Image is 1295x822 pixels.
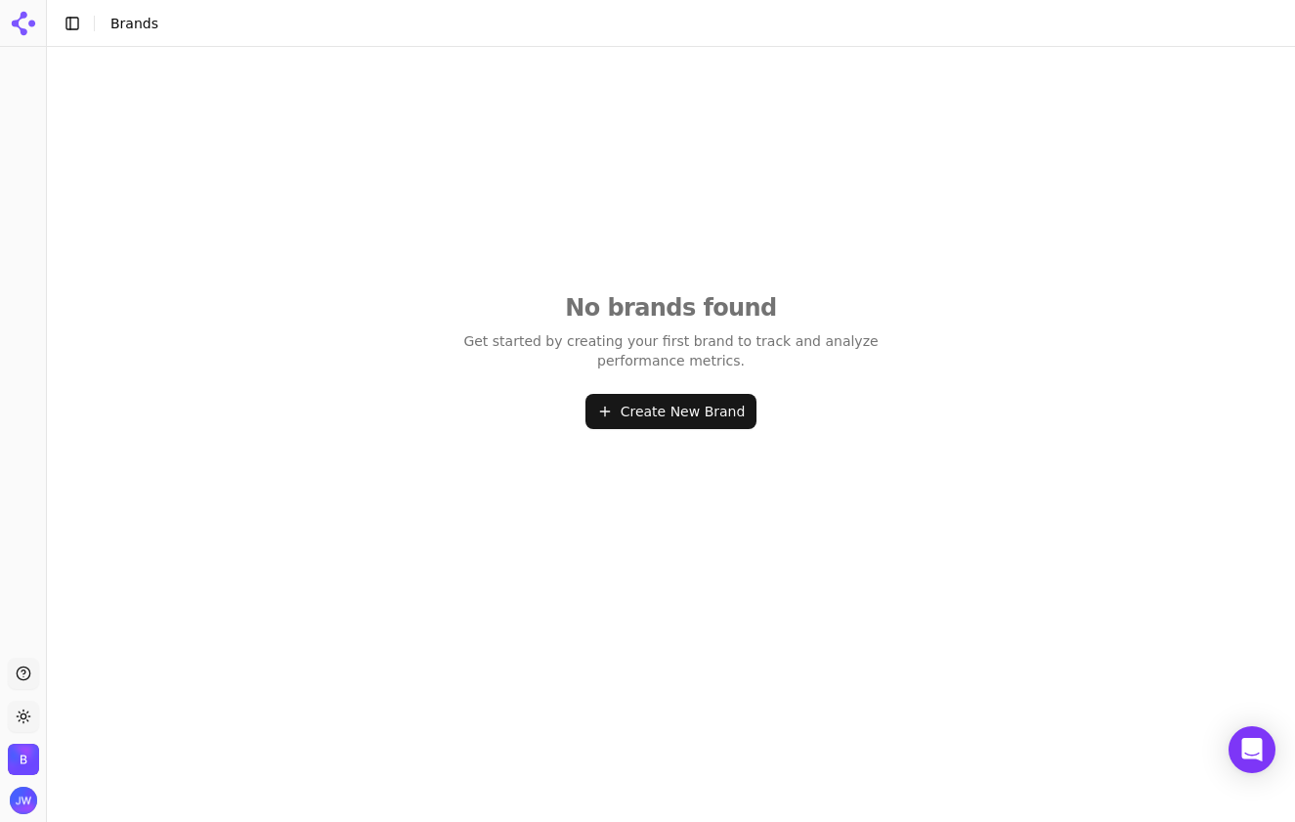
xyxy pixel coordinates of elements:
[585,394,757,429] button: Create New Brand
[453,331,890,370] p: Get started by creating your first brand to track and analyze performance metrics.
[10,787,37,814] button: Open user button
[8,744,39,775] img: Bowlus
[1229,726,1275,773] div: Open Intercom Messenger
[110,16,158,31] span: Brands
[8,744,39,775] button: Open organization switcher
[110,14,158,33] nav: breadcrumb
[453,292,890,324] h2: No brands found
[10,787,37,814] img: Jonathan Wahl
